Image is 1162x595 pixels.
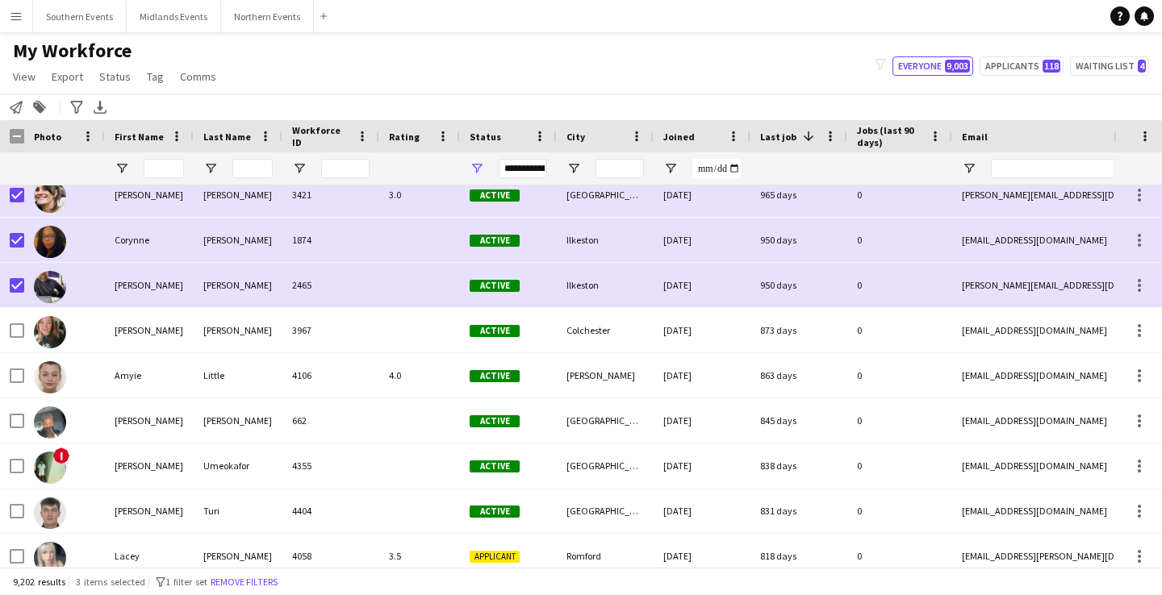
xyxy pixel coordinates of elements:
img: Michael Chambers [34,271,66,303]
div: 4058 [282,534,379,578]
div: [GEOGRAPHIC_DATA] [557,489,654,533]
span: 118 [1043,60,1060,73]
span: Last job [760,131,796,143]
div: [PERSON_NAME] [194,218,282,262]
div: 950 days [750,218,847,262]
div: [PERSON_NAME] [105,443,194,488]
a: Export [45,66,90,87]
button: Open Filter Menu [566,161,581,176]
img: Rob Umeokafor [34,451,66,484]
input: Last Name Filter Input [232,159,273,178]
input: First Name Filter Input [144,159,184,178]
div: 0 [847,398,952,443]
span: Last Name [203,131,251,143]
button: Waiting list4 [1070,56,1149,76]
div: [PERSON_NAME] [105,489,194,533]
div: [PERSON_NAME] [194,263,282,307]
div: [PERSON_NAME] [105,263,194,307]
div: [DATE] [654,353,750,397]
div: 863 days [750,353,847,397]
button: Open Filter Menu [292,161,307,176]
a: Comms [173,66,223,87]
div: [DATE] [654,489,750,533]
span: Active [470,235,520,247]
span: City [566,131,585,143]
div: 4.0 [379,353,460,397]
a: Tag [140,66,170,87]
span: ! [53,447,69,464]
div: [DATE] [654,218,750,262]
div: 818 days [750,534,847,578]
div: [PERSON_NAME] [105,173,194,217]
div: [PERSON_NAME] [194,173,282,217]
span: Photo [34,131,61,143]
div: [GEOGRAPHIC_DATA] [557,443,654,488]
div: [PERSON_NAME] [557,353,654,397]
span: Status [470,131,501,143]
div: 4355 [282,443,379,488]
div: Ilkeston [557,218,654,262]
div: 3967 [282,308,379,352]
div: Amyie [105,353,194,397]
input: Workforce ID Filter Input [321,159,370,178]
div: 2465 [282,263,379,307]
button: Southern Events [33,1,127,32]
div: [DATE] [654,534,750,578]
span: 3 items selected [76,576,145,588]
span: Workforce ID [292,124,350,148]
span: Active [470,460,520,472]
div: [PERSON_NAME] [194,534,282,578]
div: 950 days [750,263,847,307]
img: Corynne Clarke [34,226,66,258]
div: [DATE] [654,443,750,488]
div: [DATE] [654,398,750,443]
div: 0 [847,218,952,262]
span: Active [470,415,520,427]
div: [DATE] [654,308,750,352]
span: Comms [180,69,216,84]
div: 838 days [750,443,847,488]
div: 662 [282,398,379,443]
div: 1874 [282,218,379,262]
div: 0 [847,353,952,397]
button: Remove filters [207,573,281,591]
button: Open Filter Menu [663,161,678,176]
button: Open Filter Menu [962,161,976,176]
span: Tag [147,69,164,84]
div: Ilkeston [557,263,654,307]
div: 831 days [750,489,847,533]
span: Active [470,370,520,382]
div: Umeokafor [194,443,282,488]
div: 0 [847,308,952,352]
div: 0 [847,489,952,533]
span: Export [52,69,83,84]
div: 3.5 [379,534,460,578]
img: Robert Turi [34,497,66,529]
span: Applicant [470,551,520,563]
div: 3.0 [379,173,460,217]
button: Applicants118 [980,56,1064,76]
div: Little [194,353,282,397]
div: 0 [847,443,952,488]
span: 1 filter set [165,576,207,588]
div: Lacey [105,534,194,578]
div: 873 days [750,308,847,352]
span: Status [99,69,131,84]
span: View [13,69,36,84]
div: [PERSON_NAME] [105,308,194,352]
img: Simona D [34,181,66,213]
app-action-btn: Notify workforce [6,98,26,117]
span: Active [470,325,520,337]
button: Northern Events [221,1,314,32]
input: City Filter Input [596,159,644,178]
div: Colchester [557,308,654,352]
a: Status [93,66,137,87]
div: [PERSON_NAME] [194,398,282,443]
button: Midlands Events [127,1,221,32]
span: Email [962,131,988,143]
div: [DATE] [654,173,750,217]
div: 965 days [750,173,847,217]
div: 845 days [750,398,847,443]
input: Joined Filter Input [692,159,741,178]
app-action-btn: Add to tag [30,98,49,117]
